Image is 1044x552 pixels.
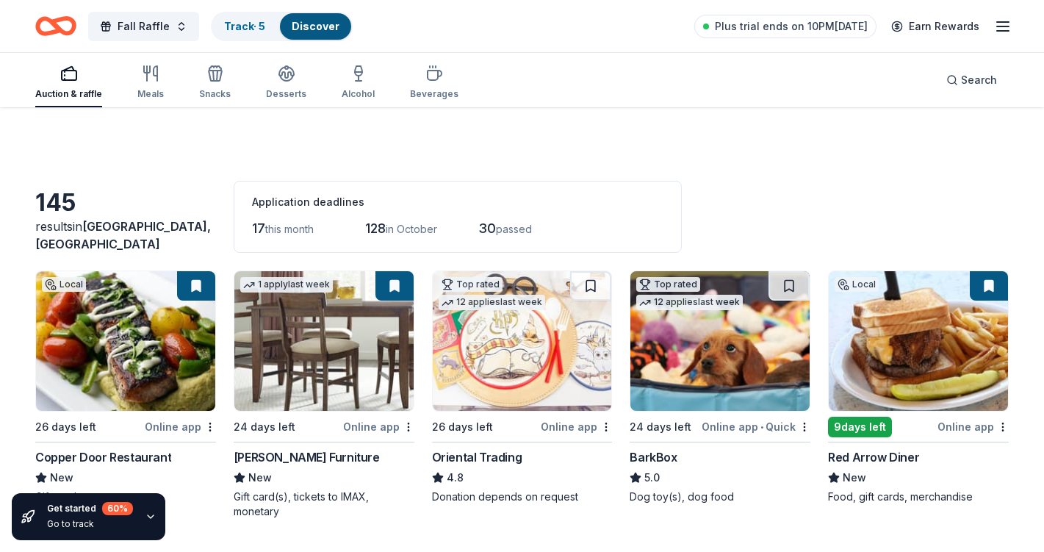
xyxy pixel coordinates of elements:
div: Snacks [199,88,231,100]
span: New [843,469,866,487]
div: Online app [343,417,414,436]
div: Online app [937,417,1009,436]
span: in [35,219,211,251]
div: Online app Quick [702,417,810,436]
div: results [35,218,216,253]
span: in October [386,223,437,235]
div: Local [42,277,86,292]
div: 145 [35,188,216,218]
a: Earn Rewards [882,13,988,40]
div: Online app [541,417,612,436]
button: Fall Raffle [88,12,199,41]
span: 30 [478,221,496,236]
div: Beverages [410,88,458,100]
div: Red Arrow Diner [828,448,919,466]
div: Desserts [266,88,306,100]
span: Plus trial ends on 10PM[DATE] [715,18,868,35]
div: Online app [145,417,216,436]
span: this month [265,223,314,235]
span: 128 [365,221,386,236]
div: [PERSON_NAME] Furniture [234,448,380,466]
div: 26 days left [35,418,96,436]
div: 26 days left [432,418,493,436]
div: 24 days left [234,418,295,436]
div: 60 % [102,502,133,515]
a: Plus trial ends on 10PM[DATE] [694,15,876,38]
img: Image for Oriental Trading [433,271,612,411]
span: 17 [252,221,265,236]
div: BarkBox [630,448,677,466]
div: 9 days left [828,417,892,437]
span: passed [496,223,532,235]
div: 1 apply last week [240,277,333,293]
div: Oriental Trading [432,448,522,466]
div: Local [835,277,879,292]
button: Alcohol [342,59,375,107]
span: New [50,469,73,487]
a: Image for BarkBoxTop rated12 applieslast week24 days leftOnline app•QuickBarkBox5.0Dog toy(s), do... [630,270,810,504]
img: Image for Red Arrow Diner [829,271,1008,411]
div: 12 applies last week [439,295,545,310]
img: Image for BarkBox [630,271,810,411]
span: Search [961,71,997,89]
button: Search [935,65,1009,95]
div: Gift card(s), tickets to IMAX, monetary [234,490,414,519]
div: Auction & raffle [35,88,102,100]
div: Alcohol [342,88,375,100]
div: 12 applies last week [636,295,743,310]
div: Go to track [47,518,133,530]
div: Dog toy(s), dog food [630,490,810,504]
div: Top rated [636,277,700,292]
div: Copper Door Restaurant [35,448,171,466]
a: Image for Jordan's Furniture1 applylast week24 days leftOnline app[PERSON_NAME] FurnitureNewGift ... [234,270,414,519]
div: Application deadlines [252,193,663,211]
span: 4.8 [447,469,464,487]
span: 5.0 [644,469,660,487]
a: Track· 5 [224,20,265,32]
a: Image for Oriental TradingTop rated12 applieslast week26 days leftOnline appOriental Trading4.8Do... [432,270,613,504]
button: Beverages [410,59,458,107]
div: Meals [137,88,164,100]
a: Image for Red Arrow DinerLocal9days leftOnline appRed Arrow DinerNewFood, gift cards, merchandise [828,270,1009,504]
a: Discover [292,20,339,32]
button: Snacks [199,59,231,107]
a: Image for Copper Door RestaurantLocal26 days leftOnline appCopper Door RestaurantNewGift cards [35,270,216,504]
a: Home [35,9,76,43]
button: Meals [137,59,164,107]
div: Donation depends on request [432,490,613,504]
img: Image for Jordan's Furniture [234,271,414,411]
div: 24 days left [630,418,691,436]
img: Image for Copper Door Restaurant [36,271,215,411]
button: Track· 5Discover [211,12,353,41]
span: [GEOGRAPHIC_DATA], [GEOGRAPHIC_DATA] [35,219,211,251]
span: New [248,469,272,487]
div: Food, gift cards, merchandise [828,490,1009,504]
button: Desserts [266,59,306,107]
button: Auction & raffle [35,59,102,107]
span: • [760,421,763,433]
div: Top rated [439,277,503,292]
div: Get started [47,502,133,515]
span: Fall Raffle [118,18,170,35]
